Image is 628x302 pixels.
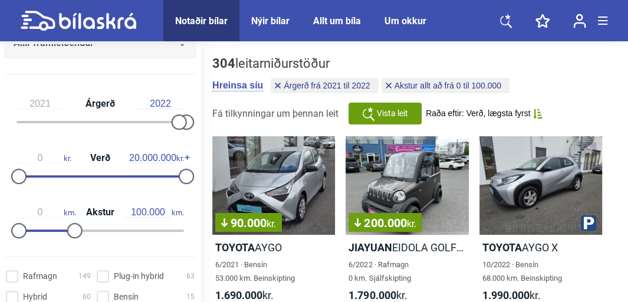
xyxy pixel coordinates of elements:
[384,15,426,27] a: Um okkur
[348,288,407,302] span: kr.
[114,270,164,283] span: Plug-in hybrid
[346,241,468,254] h2: EIDOLA GOLFBÍLL
[581,215,596,231] img: parking.png
[129,153,184,163] span: kr.
[212,56,235,71] b: 304
[212,241,335,254] h2: AYGO
[212,80,263,91] button: Hreinsa síu
[87,153,113,163] span: Verð
[348,289,396,301] b: 1.790.000
[482,241,522,254] b: Toyota
[186,270,195,283] span: 63
[267,218,276,229] span: kr.
[17,207,76,218] span: km.
[83,208,117,217] span: Akstur
[83,99,118,109] span: Árgerð
[215,288,274,302] span: kr.
[212,56,512,71] div: leitarniðurstöður
[354,217,416,229] span: 200.000
[175,15,228,27] a: Notaðir bílar
[377,107,408,120] span: Vista leit
[78,270,91,283] span: 149
[124,207,184,218] span: km.
[251,15,290,27] a: Nýir bílar
[17,153,71,163] span: kr.
[215,260,295,283] span: 6/2021 · Bensín 53.000 km. Beinskipting
[348,260,410,283] span: 6/2022 · Rafmagn 0 km. Sjálfskipting
[482,288,541,302] span: kr.
[215,241,255,254] b: Toyota
[212,108,338,119] span: Fá tilkynningar um þennan leit
[479,241,602,254] h2: AYGO X
[221,217,276,229] span: 90.000
[426,109,530,119] span: Raða eftir: Verð, lægsta fyrst
[313,15,361,27] a: Allt um bíla
[426,109,542,119] button: Raða eftir: Verð, lægsta fyrst
[482,260,562,283] span: 10/2022 · Bensín 68.000 km. Beinskipting
[382,78,509,93] button: Akstur allt að frá 0 til 100.000
[482,289,530,301] b: 1.990.000
[406,218,416,229] span: kr.
[394,81,501,90] span: Akstur allt að frá 0 til 100.000
[348,241,392,254] b: JIAYUAN
[23,270,57,283] span: Rafmagn
[573,14,586,28] img: user-login.svg
[284,81,370,90] span: Árgerð frá 2021 til 2022
[271,78,378,93] button: Árgerð frá 2021 til 2022
[215,289,262,301] b: 1.690.000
